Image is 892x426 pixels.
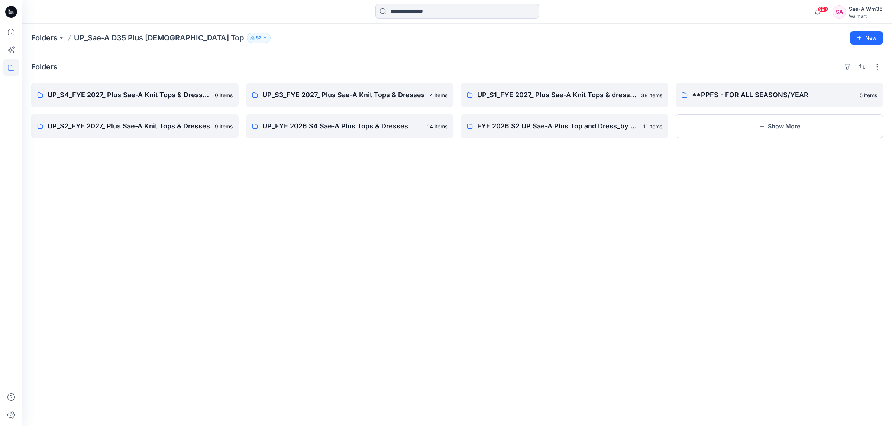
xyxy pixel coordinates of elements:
p: 14 items [427,122,447,130]
button: 52 [247,33,271,43]
p: 38 items [641,91,662,99]
p: 0 items [215,91,233,99]
p: UP_Sae-A D35 Plus [DEMOGRAPHIC_DATA] Top [74,33,244,43]
a: Folders [31,33,58,43]
div: Sae-A Wm35 [849,4,883,13]
p: UP_S4_FYE 2027_ Plus Sae-A Knit Tops & Dresses & [48,90,210,100]
p: UP_FYE 2026 S4 Sae-A Plus Tops & Dresses [262,121,423,131]
a: UP_S2_FYE 2027_ Plus Sae-A Knit Tops & Dresses9 items [31,114,239,138]
a: UP_S3_FYE 2027_ Plus Sae-A Knit Tops & Dresses4 items [246,83,453,107]
a: UP_S4_FYE 2027_ Plus Sae-A Knit Tops & Dresses &0 items [31,83,239,107]
p: UP_S3_FYE 2027_ Plus Sae-A Knit Tops & Dresses [262,90,425,100]
p: 4 items [430,91,447,99]
p: 5 items [860,91,877,99]
p: 11 items [643,122,662,130]
button: New [850,31,883,45]
span: 99+ [817,6,828,12]
a: **PPFS - FOR ALL SEASONS/YEAR5 items [676,83,883,107]
h4: Folders [31,62,58,71]
a: FYE 2026 S2 UP Sae-A Plus Top and Dress_by Sae-A11 items [461,114,668,138]
p: **PPFS - FOR ALL SEASONS/YEAR [692,90,855,100]
p: UP_S1_FYE 2027_ Plus Sae-A Knit Tops & dresses [477,90,637,100]
div: Walmart [849,13,883,19]
div: SA [833,5,846,19]
p: FYE 2026 S2 UP Sae-A Plus Top and Dress_by Sae-A [477,121,639,131]
p: UP_S2_FYE 2027_ Plus Sae-A Knit Tops & Dresses [48,121,210,131]
a: UP_FYE 2026 S4 Sae-A Plus Tops & Dresses14 items [246,114,453,138]
p: 9 items [215,122,233,130]
a: UP_S1_FYE 2027_ Plus Sae-A Knit Tops & dresses38 items [461,83,668,107]
p: 52 [256,34,261,42]
button: Show More [676,114,883,138]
